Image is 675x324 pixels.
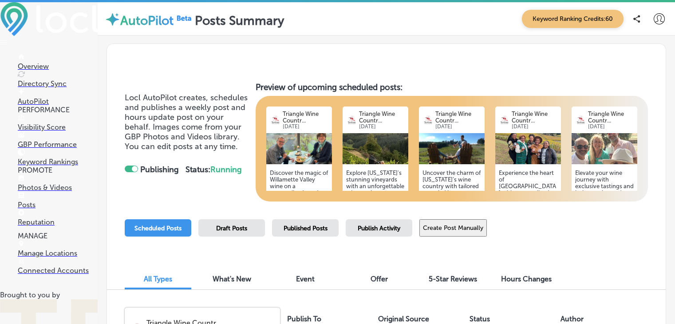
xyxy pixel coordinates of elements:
strong: Status: [186,165,242,174]
img: logo [575,115,586,126]
p: PROMOTE [18,166,98,174]
span: Running [210,165,242,174]
p: [DATE] [512,124,557,130]
span: Event [296,275,315,283]
p: Triangle Wine Countr... [512,111,557,124]
a: Photos & Videos [18,175,98,192]
span: 5-Star Reviews [429,275,477,283]
span: Publish Activity [358,225,400,232]
h5: Uncover the charm of [US_STATE]’s wine country with tailored tours led by passionate experts. Fro... [422,170,481,269]
span: You can edit posts at any time. [125,142,238,151]
p: MANAGE [18,232,98,240]
span: Hours Changes [501,275,552,283]
label: AutoPilot [120,13,174,28]
img: logo [270,115,281,126]
label: Original Source [378,315,429,323]
img: autopilot-icon [105,12,120,27]
p: AutoPilot [18,97,98,106]
p: Directory Sync [18,79,98,88]
a: Visibility Score [18,115,98,131]
p: Posts [18,201,98,209]
p: [DATE] [588,124,634,130]
span: Scheduled Posts [134,225,182,232]
p: Photos & Videos [18,183,98,192]
img: logo [422,115,434,126]
p: [DATE] [435,124,481,130]
p: Visibility Score [18,123,98,131]
h5: Explore [US_STATE]'s stunning vineyards with an unforgettable wine tasting adventure. Each tour i... [346,170,405,269]
p: Reputation [18,218,98,226]
p: Overview [18,62,98,71]
label: Status [470,315,490,323]
p: Keyword Rankings [18,158,98,166]
label: Posts Summary [195,13,284,28]
img: 17526903243933b4d2-914d-49eb-96f9-1b148dd0047f_unspecified-6.jpeg [419,133,485,164]
label: Publish To [287,315,321,323]
a: Overview [18,54,98,71]
img: logo [346,115,357,126]
p: PERFORMANCE [18,106,98,114]
span: What's New [213,275,251,283]
img: Beta [174,13,195,23]
img: 70f00a47-a987-4490-8742-40d1d6985f8fJoanKFurioso.jpg [266,133,332,164]
span: Offer [371,275,388,283]
span: Keyword Ranking Credits: 60 [522,10,624,28]
h5: Elevate your wine journey with exclusive tastings and intimate vineyard strolls in the heart of [... [575,170,634,269]
a: Reputation [18,209,98,226]
img: 17526903085d23b24c-f794-47e7-afd0-cc2aae53fc22_2024-03-25.jpg [572,133,637,164]
strong: Publishing [140,165,179,174]
p: Triangle Wine Countr... [283,111,328,124]
a: Posts [18,192,98,209]
a: Keyword Rankings [18,149,98,166]
p: Triangle Wine Countr... [588,111,634,124]
a: GBP Performance [18,132,98,149]
p: Connected Accounts [18,266,98,275]
p: Triangle Wine Countr... [435,111,481,124]
p: [DATE] [283,124,328,130]
img: 3aadb2b8-4ad4-456a-8a50-9ffd85fe295eIMG_8905.jpg [343,133,408,164]
span: Locl AutoPilot creates, schedules and publishes a weekly post and hours update post on your behal... [125,93,248,142]
span: Draft Posts [216,225,247,232]
h3: Preview of upcoming scheduled posts: [256,82,648,92]
h5: Discover the magic of Willamette Valley wine on a personalized tour! With local guides sharing th... [270,170,328,269]
a: Directory Sync [18,71,98,88]
p: GBP Performance [18,140,98,149]
img: 99123ab2-cbba-4bc3-a939-ca3484e6d0b0stef4.jpg [495,133,561,164]
p: [DATE] [359,124,405,130]
p: Triangle Wine Countr... [359,111,405,124]
a: AutoPilot [18,89,98,106]
a: Manage Locations [18,241,98,257]
a: Connected Accounts [18,258,98,275]
button: Create Post Manually [419,219,487,237]
p: Manage Locations [18,249,98,257]
img: logo [499,115,510,126]
h5: Experience the heart of [GEOGRAPHIC_DATA] with personalized wine tours that dive deep into the st... [499,170,557,269]
label: Author [561,315,584,323]
span: All Types [144,275,172,283]
span: Published Posts [284,225,328,232]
